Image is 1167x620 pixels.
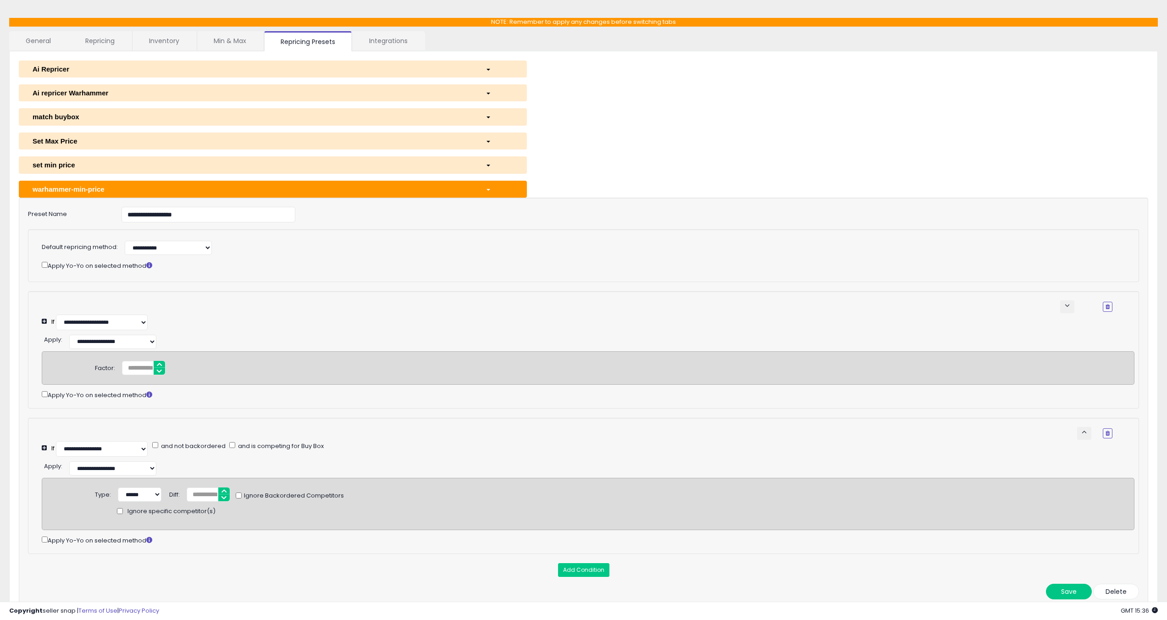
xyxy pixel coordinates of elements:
[558,563,609,577] button: Add Condition
[9,606,43,615] strong: Copyright
[42,535,1134,545] div: Apply Yo-Yo on selected method
[95,361,115,373] div: Factor:
[42,389,1134,400] div: Apply Yo-Yo on selected method
[21,207,115,219] label: Preset Name
[133,31,196,50] a: Inventory
[42,243,118,252] label: Default repricing method:
[19,181,527,198] button: warhammer-min-price
[19,156,527,173] button: set min price
[42,260,1112,271] div: Apply Yo-Yo on selected method
[1093,584,1139,599] button: Delete
[119,606,159,615] a: Privacy Policy
[44,459,62,471] div: :
[26,184,479,194] div: warhammer-min-price
[9,31,68,50] a: General
[26,64,479,74] div: Ai Repricer
[160,442,226,450] span: and not backordered
[44,332,62,344] div: :
[19,108,527,125] button: match buybox
[353,31,424,50] a: Integrations
[26,112,479,122] div: match buybox
[1106,304,1110,310] i: Remove Condition
[1080,428,1089,437] span: keyboard_arrow_up
[197,31,263,50] a: Min & Max
[237,442,324,450] span: and is competing for Buy Box
[127,507,216,516] span: Ignore specific competitor(s)
[19,61,527,77] button: Ai Repricer
[1063,301,1072,310] span: keyboard_arrow_down
[19,84,527,101] button: Ai repricer Warhammer
[19,133,527,149] button: Set Max Price
[95,487,111,499] div: Type:
[9,18,1158,27] p: NOTE: Remember to apply any changes before switching tabs
[44,335,61,344] span: Apply
[1060,300,1074,313] button: keyboard_arrow_down
[9,607,159,615] div: seller snap | |
[1106,431,1110,436] i: Remove Condition
[26,136,479,146] div: Set Max Price
[78,606,117,615] a: Terms of Use
[242,492,344,500] span: Ignore Backordered Competitors
[1077,427,1091,440] button: keyboard_arrow_up
[1046,584,1092,599] button: Save
[26,88,479,98] div: Ai repricer Warhammer
[44,462,61,471] span: Apply
[26,160,479,170] div: set min price
[69,31,131,50] a: Repricing
[169,487,180,499] div: Diff:
[264,31,352,51] a: Repricing Presets
[1121,606,1158,615] span: 2025-09-17 15:36 GMT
